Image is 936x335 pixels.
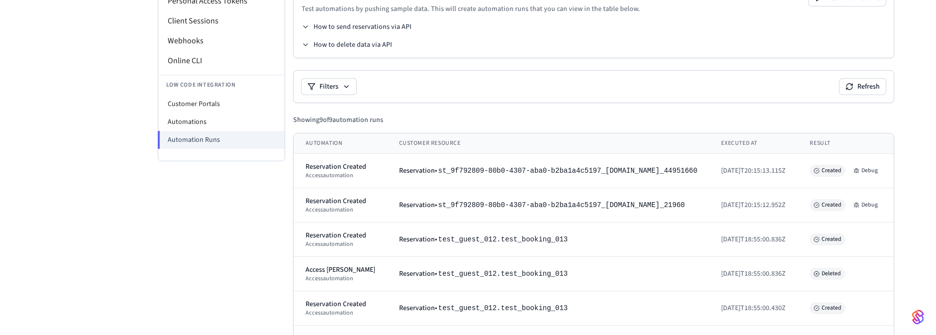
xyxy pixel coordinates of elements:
[306,230,375,240] div: Reservation Created
[849,199,882,211] button: Debug
[399,269,698,279] div: Reservation •
[438,270,568,278] span: test_guest_012.test_booking_013
[306,172,375,180] div: access automation
[294,133,387,154] th: Automation
[302,40,392,50] button: How to delete data via API
[438,201,685,209] span: st_9f792809-80b0-4307-aba0-b2ba1a4c5197_[DOMAIN_NAME]_21960
[306,299,375,309] div: Reservation Created
[158,95,285,113] li: Customer Portals
[798,133,894,154] th: Result
[293,115,383,125] div: Showing 9 of 9 automation runs
[306,162,375,172] div: Reservation Created
[306,206,375,214] div: access automation
[721,166,786,176] span: [DATE]T20:15:13.115Z
[158,131,285,149] li: Automation Runs
[399,200,698,210] div: Reservation •
[158,11,285,31] li: Client Sessions
[438,304,568,312] span: test_guest_012.test_booking_013
[810,233,845,245] span: Created
[721,269,786,279] span: [DATE]T18:55:00.836Z
[438,235,568,243] span: test_guest_012.test_booking_013
[810,199,845,211] span: Created
[158,113,285,131] li: Automations
[158,75,285,95] li: Low Code Integration
[399,303,698,313] div: Reservation •
[306,275,375,283] div: access automation
[302,4,640,14] p: Test automations by pushing sample data. This will create automation runs that you can view in th...
[302,22,412,32] button: How to send reservations via API
[158,51,285,71] li: Online CLI
[306,196,375,206] div: Reservation Created
[810,165,845,177] span: Created
[306,240,375,248] div: access automation
[810,302,845,314] span: Created
[912,309,924,325] img: SeamLogoGradient.69752ec5.svg
[399,234,698,244] div: Reservation •
[721,200,786,210] span: [DATE]T20:15:12.952Z
[387,133,710,154] th: Customer Resource
[158,31,285,51] li: Webhooks
[721,303,786,313] span: [DATE]T18:55:00.430Z
[839,79,886,95] button: Refresh
[709,133,798,154] th: Executed At
[438,167,698,175] span: st_9f792809-80b0-4307-aba0-b2ba1a4c5197_[DOMAIN_NAME]_44951660
[302,79,356,95] button: Filters
[721,234,786,244] span: [DATE]T18:55:00.836Z
[306,265,375,275] div: Access [PERSON_NAME]
[399,166,698,176] div: Reservation •
[810,268,845,280] span: Deleted
[306,309,375,317] div: access automation
[849,165,882,177] button: Debug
